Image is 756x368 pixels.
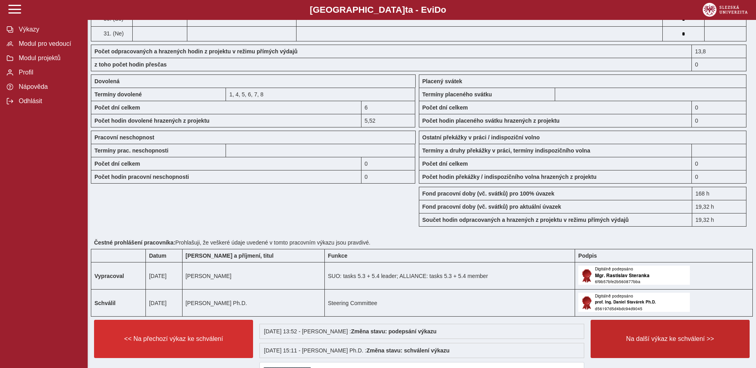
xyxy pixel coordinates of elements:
[422,217,629,223] b: Součet hodin odpracovaných a hrazených z projektu v režimu přímých výdajů
[578,293,690,312] img: Digitálně podepsáno schvalovatelem
[361,101,416,114] div: 6
[94,91,142,98] b: Termíny dovolené
[94,61,167,68] b: z toho počet hodin přesčas
[361,157,416,170] div: 0
[422,117,560,124] b: Počet hodin placeného svátku hrazených z projektu
[94,48,298,55] b: Počet odpracovaných a hrazených hodin z projektu v režimu přímých výdajů
[324,262,575,290] td: SUO: tasks 5.3 + 5.4 leader; ALLIANCE: tasks 5.3 + 5.4 member
[578,253,597,259] b: Podpis
[94,104,140,111] b: Počet dní celkem
[24,5,732,15] b: [GEOGRAPHIC_DATA] a - Evi
[149,273,167,279] span: [DATE]
[94,78,120,84] b: Dovolená
[692,187,746,200] div: 168 h
[367,347,450,354] b: Změna stavu: schválení výkazu
[328,253,348,259] b: Funkce
[149,253,167,259] b: Datum
[351,328,437,335] b: Změna stavu: podepsání výkazu
[16,26,81,33] span: Výkazy
[422,104,468,111] b: Počet dní celkem
[422,161,468,167] b: Počet dní celkem
[94,300,116,306] b: Schválil
[692,45,746,58] div: 13,8
[226,88,415,101] div: 1, 4, 5, 6, 7, 8
[16,83,81,90] span: Nápověda
[94,273,124,279] b: Vypracoval
[422,190,554,197] b: Fond pracovní doby (vč. svátků) pro 100% úvazek
[422,147,590,154] b: Termíny a druhy překážky v práci, termíny indispozičního volna
[324,290,575,317] td: Steering Committee
[94,174,189,180] b: Počet hodin pracovní neschopnosti
[422,174,597,180] b: Počet hodin překážky / indispozičního volna hrazených z projektu
[692,101,746,114] div: 0
[692,200,746,213] div: 19,32 h
[422,134,540,141] b: Ostatní překážky v práci / indispoziční volno
[597,335,743,343] span: Na další výkaz ke schválení >>
[578,266,690,285] img: Digitálně podepsáno uživatelem
[692,58,746,71] div: 0
[259,324,584,339] div: [DATE] 13:52 - [PERSON_NAME] :
[182,290,324,317] td: [PERSON_NAME] Ph.D.
[434,5,441,15] span: D
[441,5,446,15] span: o
[591,320,750,358] button: Na další výkaz ke schválení >>
[16,69,81,76] span: Profil
[102,30,124,37] span: 31. (Ne)
[405,5,408,15] span: t
[94,161,140,167] b: Počet dní celkem
[101,335,246,343] span: << Na přechozí výkaz ke schválení
[692,157,746,170] div: 0
[16,98,81,105] span: Odhlásit
[186,253,274,259] b: [PERSON_NAME] a příjmení, titul
[692,170,746,184] div: 0
[361,114,416,127] div: 5,52
[94,134,154,141] b: Pracovní neschopnost
[94,320,253,358] button: << Na přechozí výkaz ke schválení
[94,147,169,154] b: Termíny prac. neschopnosti
[94,239,175,246] b: Čestné prohlášení pracovníka:
[182,262,324,290] td: [PERSON_NAME]
[149,300,167,306] span: [DATE]
[91,236,753,249] div: Prohlašuji, že veškeré údaje uvedené v tomto pracovním výkazu jsou pravdivé.
[422,78,462,84] b: Placený svátek
[16,40,81,47] span: Modul pro vedoucí
[692,213,746,227] div: 19,32 h
[259,343,584,358] div: [DATE] 15:11 - [PERSON_NAME] Ph.D. :
[703,3,748,17] img: logo_web_su.png
[692,114,746,127] div: 0
[16,55,81,62] span: Modul projektů
[361,170,416,184] div: 0
[422,91,492,98] b: Termíny placeného svátku
[422,204,562,210] b: Fond pracovní doby (vč. svátků) pro aktuální úvazek
[94,117,210,124] b: Počet hodin dovolené hrazených z projektu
